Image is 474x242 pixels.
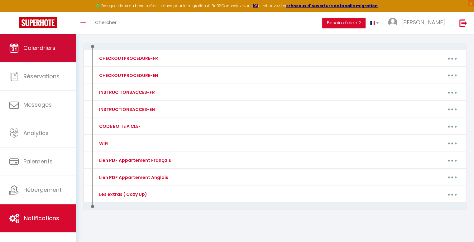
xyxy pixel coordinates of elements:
[388,18,397,27] img: ...
[98,191,147,198] div: Les extras ( Cozy Up)
[24,214,59,222] span: Notifications
[253,3,258,8] a: ICI
[98,157,171,164] div: Lien PDF Appartement Français
[98,89,155,96] div: INSTRUCTIONSACCES-FR
[286,3,378,8] a: créneaux d'ouverture de la salle migration
[23,129,49,137] span: Analytics
[98,140,108,147] div: WIFI
[401,18,445,26] span: [PERSON_NAME]
[5,2,24,21] button: Ouvrir le widget de chat LiveChat
[19,17,57,28] img: Super Booking
[98,123,141,130] div: CODE BOITE A CLEF
[23,186,62,194] span: Hébergement
[23,44,55,52] span: Calendriers
[23,157,53,165] span: Paiements
[90,12,121,34] a: Chercher
[95,19,117,26] span: Chercher
[459,19,467,27] img: logout
[23,101,52,109] span: Messages
[322,18,366,28] button: Besoin d'aide ?
[98,55,158,62] div: CHECKOUTPROCEDURE-FR
[383,12,453,34] a: ... [PERSON_NAME]
[98,106,155,113] div: INSTRUCTIONSACCES-EN
[23,72,60,80] span: Réservations
[98,174,168,181] div: Lien PDF Appartement Anglais
[98,72,158,79] div: CHECKOUTPROCEDURE-EN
